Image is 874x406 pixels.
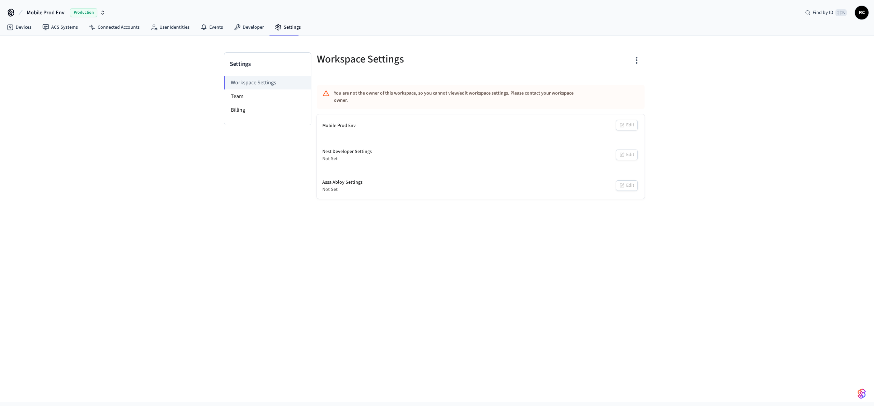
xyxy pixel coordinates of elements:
[195,21,228,33] a: Events
[856,6,868,19] span: RC
[228,21,269,33] a: Developer
[322,179,363,186] div: Assa Abloy Settings
[334,87,587,107] div: You are not the owner of this workspace, so you cannot view/edit workspace settings. Please conta...
[37,21,83,33] a: ACS Systems
[322,155,372,163] div: Not Set
[858,388,866,399] img: SeamLogoGradient.69752ec5.svg
[269,21,306,33] a: Settings
[1,21,37,33] a: Devices
[322,186,363,193] div: Not Set
[83,21,145,33] a: Connected Accounts
[835,9,847,16] span: ⌘ K
[855,6,869,19] button: RC
[70,8,97,17] span: Production
[322,122,356,129] div: Mobile Prod Env
[813,9,833,16] span: Find by ID
[224,89,311,103] li: Team
[224,76,311,89] li: Workspace Settings
[322,148,372,155] div: Nest Developer Settings
[145,21,195,33] a: User Identities
[224,103,311,117] li: Billing
[317,52,477,66] h5: Workspace Settings
[27,9,65,17] span: Mobile Prod Env
[800,6,852,19] div: Find by ID⌘ K
[230,59,306,69] h3: Settings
